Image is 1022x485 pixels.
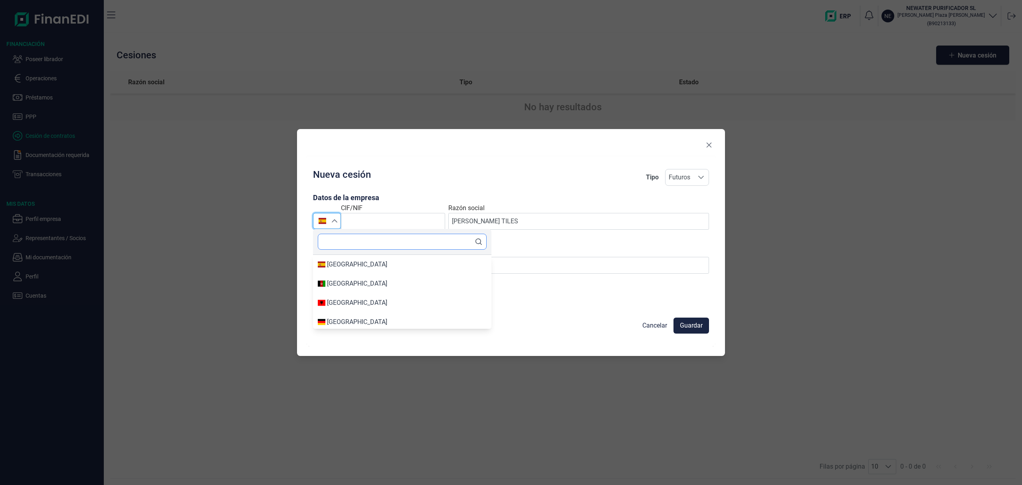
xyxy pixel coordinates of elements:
[313,255,491,274] li: España
[319,217,326,225] img: ES
[313,192,709,203] h3: Datos de la empresa
[327,260,387,269] div: [GEOGRAPHIC_DATA]
[642,321,667,330] span: Cancelar
[680,321,703,330] span: Guardar
[448,203,485,213] label: Razón social
[318,260,325,268] img: ES
[313,236,709,247] h3: Actividad principal
[636,318,673,334] button: Cancelar
[703,139,715,151] button: Close
[646,173,659,182] div: Tipo
[313,312,491,332] li: Alemania
[313,293,491,312] li: Albania
[318,280,325,287] img: AF
[665,169,693,185] span: Futuros
[313,169,371,186] h2: Nueva cesión
[318,299,325,306] img: AL
[327,298,387,308] div: [GEOGRAPHIC_DATA]
[313,274,491,293] li: Afganistán
[341,203,362,213] label: CIF/NIF
[693,169,709,185] div: Seleccione una opción
[331,213,341,229] div: Seleccione un país
[673,318,709,334] button: Guardar
[327,279,387,288] div: [GEOGRAPHIC_DATA]
[327,317,387,327] div: [GEOGRAPHIC_DATA]
[318,318,325,326] img: DE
